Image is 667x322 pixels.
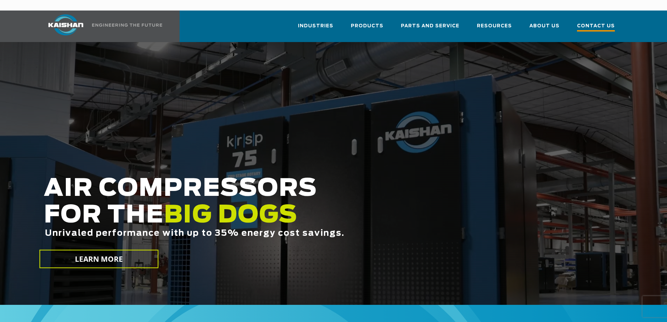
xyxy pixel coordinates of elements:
[164,204,298,227] span: BIG DOGS
[92,23,162,27] img: Engineering the future
[577,22,615,32] span: Contact Us
[401,22,459,30] span: Parts and Service
[529,22,560,30] span: About Us
[351,22,383,30] span: Products
[401,17,459,41] a: Parts and Service
[298,17,333,41] a: Industries
[477,17,512,41] a: Resources
[529,17,560,41] a: About Us
[298,22,333,30] span: Industries
[45,229,345,238] span: Unrivaled performance with up to 35% energy cost savings.
[44,176,526,260] h2: AIR COMPRESSORS FOR THE
[577,17,615,42] a: Contact Us
[351,17,383,41] a: Products
[40,11,164,42] a: Kaishan USA
[40,14,92,35] img: kaishan logo
[75,254,123,264] span: LEARN MORE
[39,250,158,268] a: LEARN MORE
[477,22,512,30] span: Resources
